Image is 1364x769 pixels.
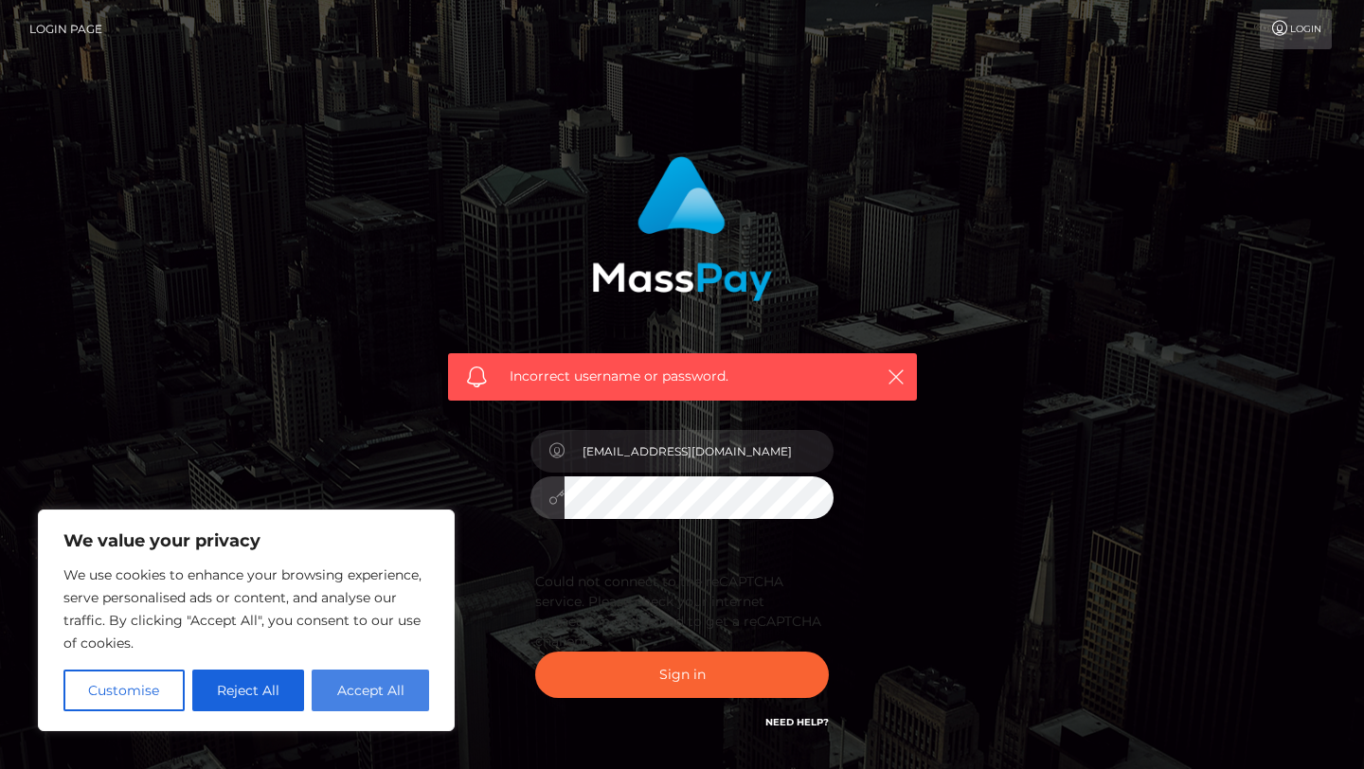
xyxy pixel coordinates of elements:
[510,367,855,386] span: Incorrect username or password.
[565,430,834,473] input: Username...
[63,529,429,552] p: We value your privacy
[192,670,305,711] button: Reject All
[535,652,829,698] button: Sign in
[63,563,429,654] p: We use cookies to enhance your browsing experience, serve personalised ads or content, and analys...
[1260,9,1332,49] a: Login
[765,716,829,728] a: Need Help?
[312,670,429,711] button: Accept All
[29,9,102,49] a: Login Page
[63,670,185,711] button: Customise
[535,572,829,652] div: Could not connect to the reCAPTCHA service. Please check your internet connection and reload to g...
[592,156,772,301] img: MassPay Login
[38,510,455,731] div: We value your privacy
